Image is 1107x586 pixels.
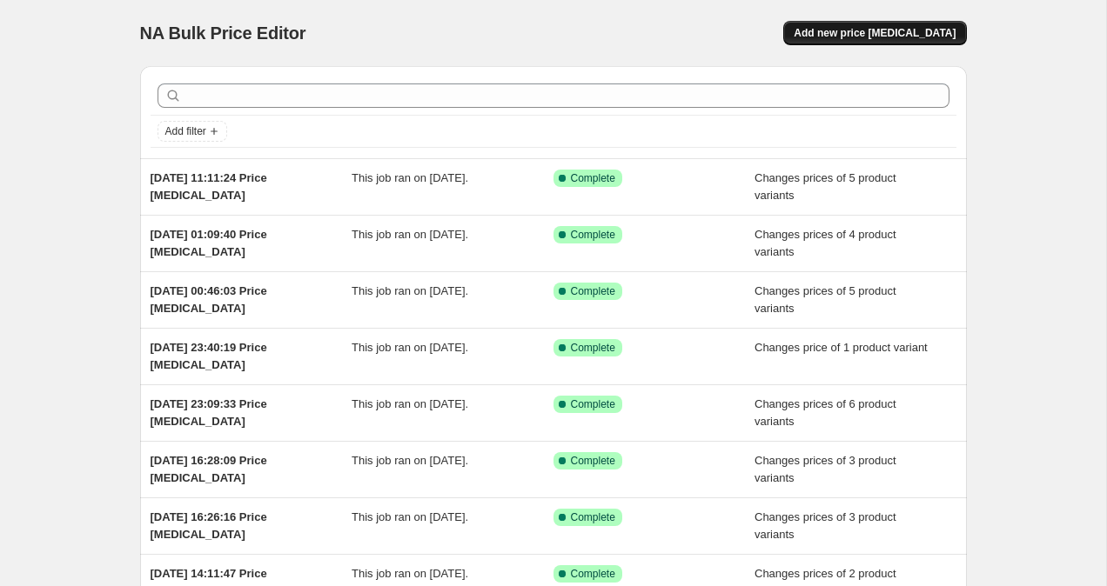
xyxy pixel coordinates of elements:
[755,397,896,428] span: Changes prices of 6 product variants
[352,341,468,354] span: This job ran on [DATE].
[151,228,267,258] span: [DATE] 01:09:40 Price [MEDICAL_DATA]
[755,454,896,484] span: Changes prices of 3 product variants
[151,284,267,315] span: [DATE] 00:46:03 Price [MEDICAL_DATA]
[352,567,468,580] span: This job ran on [DATE].
[571,397,615,411] span: Complete
[571,454,615,468] span: Complete
[755,171,896,202] span: Changes prices of 5 product variants
[151,397,267,428] span: [DATE] 23:09:33 Price [MEDICAL_DATA]
[352,171,468,184] span: This job ran on [DATE].
[352,397,468,410] span: This job ran on [DATE].
[151,171,267,202] span: [DATE] 11:11:24 Price [MEDICAL_DATA]
[783,21,966,45] button: Add new price [MEDICAL_DATA]
[571,567,615,581] span: Complete
[158,121,227,142] button: Add filter
[755,284,896,315] span: Changes prices of 5 product variants
[352,284,468,297] span: This job ran on [DATE].
[794,26,956,40] span: Add new price [MEDICAL_DATA]
[755,228,896,258] span: Changes prices of 4 product variants
[755,341,928,354] span: Changes price of 1 product variant
[352,454,468,467] span: This job ran on [DATE].
[140,23,306,43] span: NA Bulk Price Editor
[571,171,615,185] span: Complete
[352,510,468,523] span: This job ran on [DATE].
[571,341,615,355] span: Complete
[151,510,267,541] span: [DATE] 16:26:16 Price [MEDICAL_DATA]
[571,228,615,242] span: Complete
[151,454,267,484] span: [DATE] 16:28:09 Price [MEDICAL_DATA]
[151,341,267,371] span: [DATE] 23:40:19 Price [MEDICAL_DATA]
[352,228,468,241] span: This job ran on [DATE].
[571,510,615,524] span: Complete
[571,284,615,298] span: Complete
[755,510,896,541] span: Changes prices of 3 product variants
[165,124,206,138] span: Add filter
